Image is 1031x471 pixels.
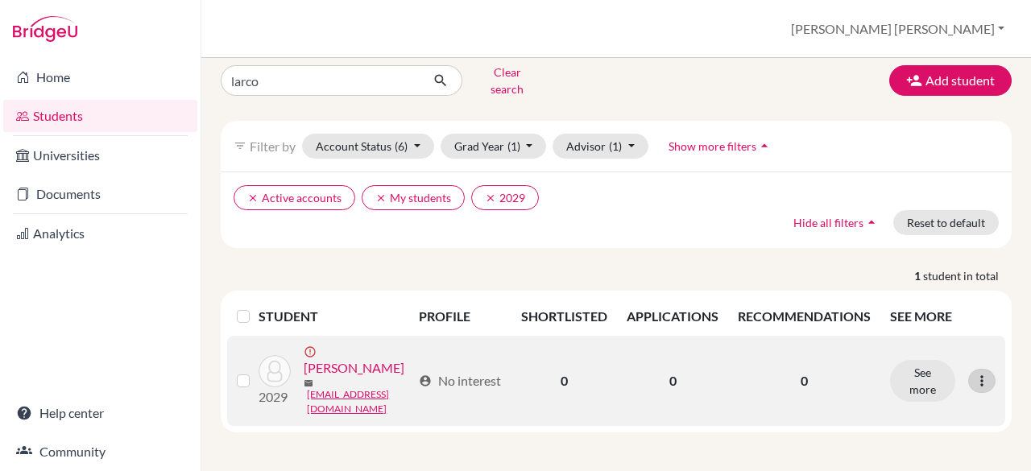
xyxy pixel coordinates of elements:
i: filter_list [234,139,246,152]
span: (6) [395,139,408,153]
button: See more [890,360,955,402]
span: Show more filters [669,139,756,153]
th: APPLICATIONS [617,297,728,336]
i: clear [485,192,496,204]
a: [PERSON_NAME] [304,358,404,378]
button: [PERSON_NAME] [PERSON_NAME] [784,14,1012,44]
button: clearMy students [362,185,465,210]
span: account_circle [419,374,432,387]
button: Clear search [462,60,552,101]
p: 0 [738,371,871,390]
a: Documents [3,178,197,210]
button: Reset to default [893,210,999,235]
span: (1) [507,139,520,153]
a: Analytics [3,217,197,250]
a: Help center [3,397,197,429]
i: arrow_drop_up [756,138,772,154]
th: STUDENT [259,297,409,336]
button: clear2029 [471,185,539,210]
span: mail [304,378,313,388]
span: student in total [923,267,1012,284]
img: Bridge-U [13,16,77,42]
p: 2029 [259,387,291,407]
th: RECOMMENDATIONS [728,297,880,336]
button: clearActive accounts [234,185,355,210]
div: No interest [419,371,501,390]
i: clear [375,192,387,204]
th: SHORTLISTED [511,297,617,336]
td: 0 [617,336,728,426]
i: arrow_drop_up [863,214,880,230]
a: [EMAIL_ADDRESS][DOMAIN_NAME] [307,387,412,416]
span: Filter by [250,138,296,154]
a: Universities [3,139,197,171]
button: Account Status(6) [302,134,434,159]
strong: 1 [914,267,923,284]
th: PROFILE [409,297,511,336]
button: Grad Year(1) [441,134,547,159]
button: Add student [889,65,1012,96]
button: Advisor(1) [553,134,648,159]
a: Students [3,100,197,132]
input: Find student by name... [221,65,420,96]
td: 0 [511,336,617,426]
span: (1) [609,139,622,153]
a: Home [3,61,197,93]
span: error_outline [304,345,320,358]
i: clear [247,192,259,204]
th: SEE MORE [880,297,1005,336]
img: Larco, Ilona [259,355,291,387]
button: Show more filtersarrow_drop_up [655,134,786,159]
a: Community [3,436,197,468]
button: Hide all filtersarrow_drop_up [780,210,893,235]
span: Hide all filters [793,216,863,229]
